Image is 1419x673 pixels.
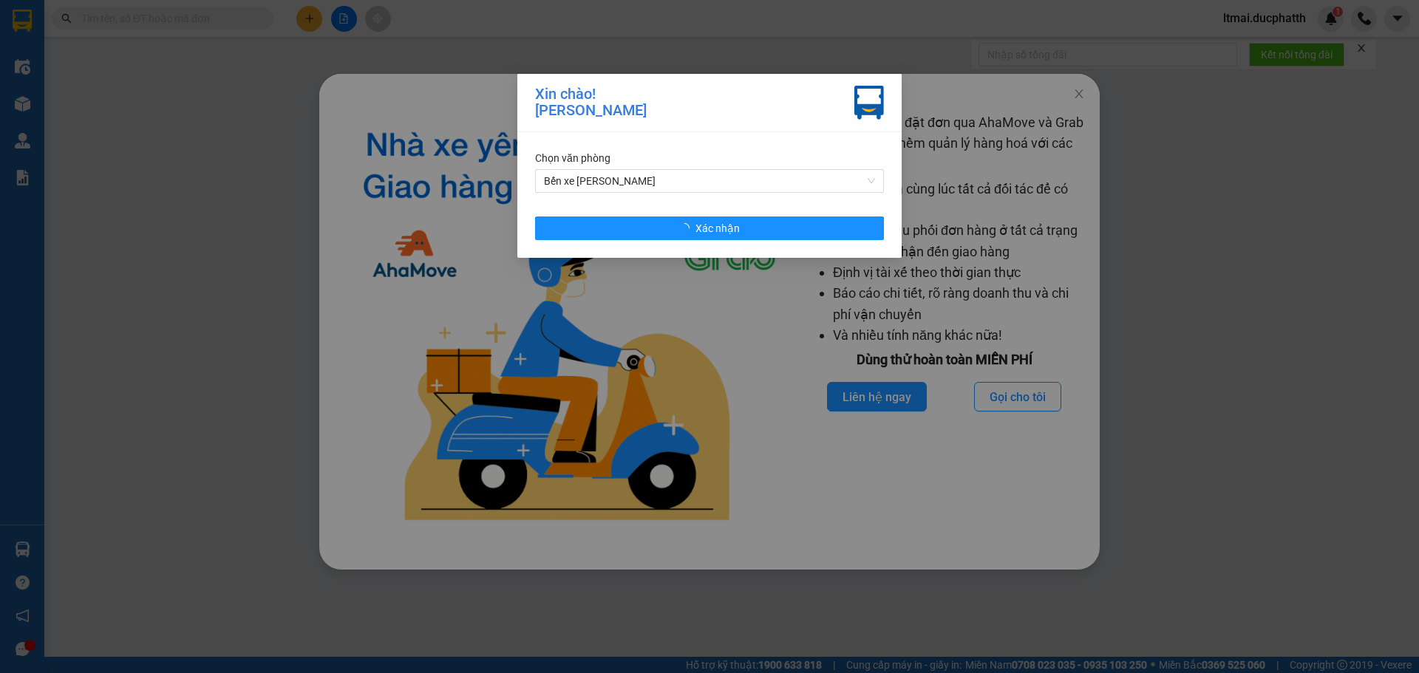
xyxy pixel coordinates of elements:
[695,220,740,236] span: Xác nhận
[679,223,695,233] span: loading
[854,86,884,120] img: vxr-icon
[535,86,647,120] div: Xin chào! [PERSON_NAME]
[544,170,875,192] span: Bến xe Hoằng Hóa
[535,150,884,166] div: Chọn văn phòng
[535,216,884,240] button: Xác nhận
